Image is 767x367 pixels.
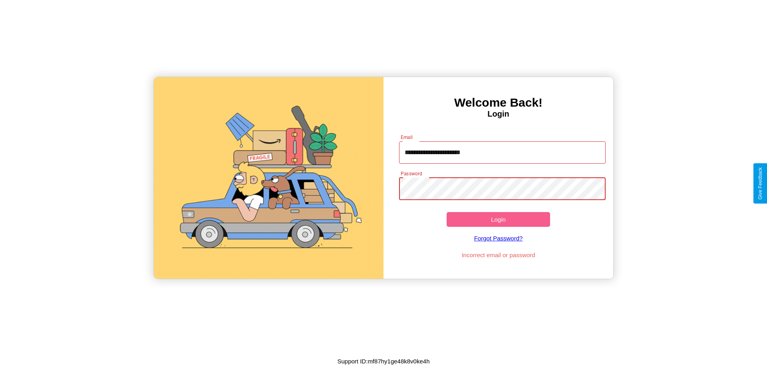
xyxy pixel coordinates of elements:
[395,227,602,250] a: Forgot Password?
[757,167,763,200] div: Give Feedback
[383,96,613,109] h3: Welcome Back!
[447,212,550,227] button: Login
[401,134,413,141] label: Email
[395,250,602,260] p: Incorrect email or password
[154,77,383,279] img: gif
[401,170,422,177] label: Password
[383,109,613,119] h4: Login
[338,356,430,367] p: Support ID: mf87hy1ge48k8v0ke4h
